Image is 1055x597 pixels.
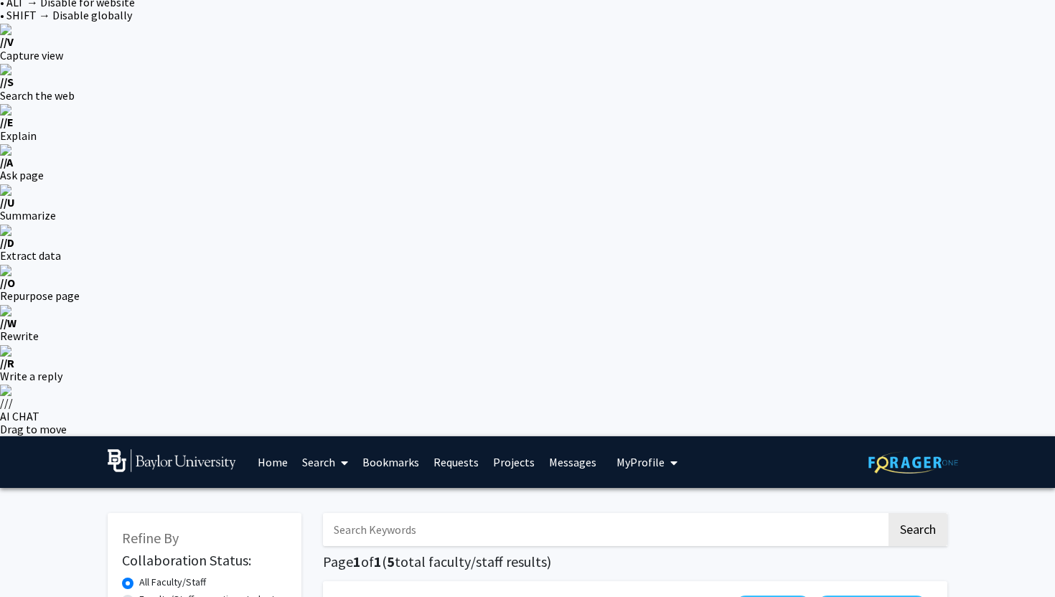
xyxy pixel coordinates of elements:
a: Requests [426,437,486,487]
button: Search [888,513,947,546]
a: Messages [542,437,604,487]
img: Baylor University Logo [108,449,236,472]
a: Search [295,437,355,487]
button: My profile dropdown to access profile and logout [612,436,682,488]
span: My Profile [616,455,665,469]
h1: Page of ( total faculty/staff results) [323,553,947,570]
a: Home [250,437,295,487]
span: 1 [353,553,361,570]
span: 5 [387,553,395,570]
img: ForagerOne Logo [868,451,958,474]
label: All Faculty/Staff [139,575,206,590]
h2: Collaboration Status: [122,552,287,569]
a: Projects [486,437,542,487]
iframe: Chat [11,532,61,586]
a: Bookmarks [355,437,426,487]
span: Refine By [122,529,179,547]
input: Search Keywords [323,513,886,546]
span: 1 [374,553,382,570]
